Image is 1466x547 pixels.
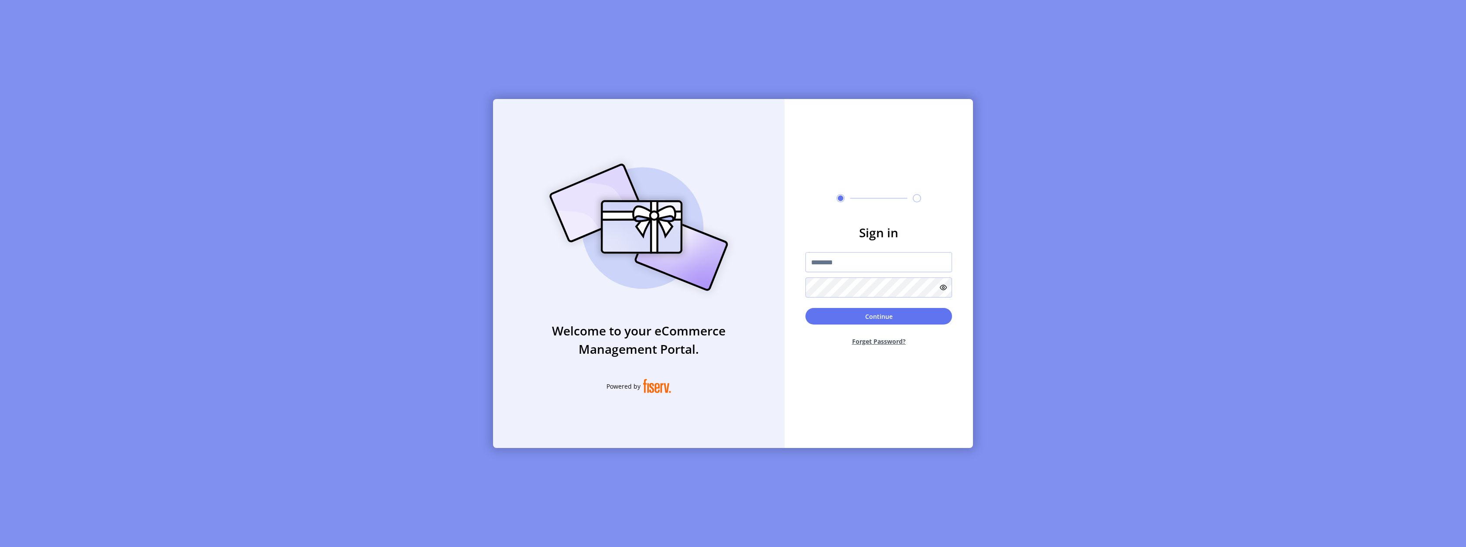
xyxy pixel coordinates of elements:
h3: Welcome to your eCommerce Management Portal. [493,321,784,358]
button: Continue [805,308,952,325]
button: Forget Password? [805,330,952,353]
span: Powered by [606,382,641,391]
img: card_Illustration.svg [536,154,741,301]
h3: Sign in [805,223,952,242]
